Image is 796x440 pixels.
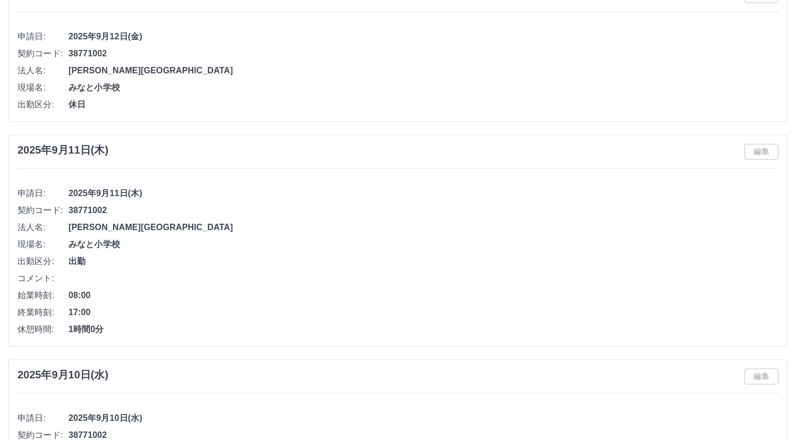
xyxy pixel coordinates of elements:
span: 2025年9月12日(金) [69,30,778,43]
span: 申請日: [18,30,69,43]
span: 17:00 [69,306,778,319]
span: 現場名: [18,238,69,251]
span: みなと小学校 [69,238,778,251]
h3: 2025年9月11日(木) [18,144,108,156]
span: 始業時刻: [18,289,69,302]
span: [PERSON_NAME][GEOGRAPHIC_DATA] [69,64,778,77]
span: 出勤 [69,255,778,268]
span: 終業時刻: [18,306,69,319]
span: 契約コード: [18,204,69,217]
span: みなと小学校 [69,81,778,94]
span: 38771002 [69,204,778,217]
span: 休憩時間: [18,323,69,336]
span: 出勤区分: [18,255,69,268]
span: [PERSON_NAME][GEOGRAPHIC_DATA] [69,221,778,234]
span: 法人名: [18,221,69,234]
span: 現場名: [18,81,69,94]
span: 申請日: [18,187,69,200]
span: 出勤区分: [18,98,69,111]
span: 08:00 [69,289,778,302]
span: 申請日: [18,412,69,425]
span: 2025年9月11日(木) [69,187,778,200]
span: コメント: [18,272,69,285]
h3: 2025年9月10日(水) [18,369,108,381]
span: 38771002 [69,47,778,60]
span: 法人名: [18,64,69,77]
span: 2025年9月10日(水) [69,412,778,425]
span: 契約コード: [18,47,69,60]
span: 1時間0分 [69,323,778,336]
span: 休日 [69,98,778,111]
